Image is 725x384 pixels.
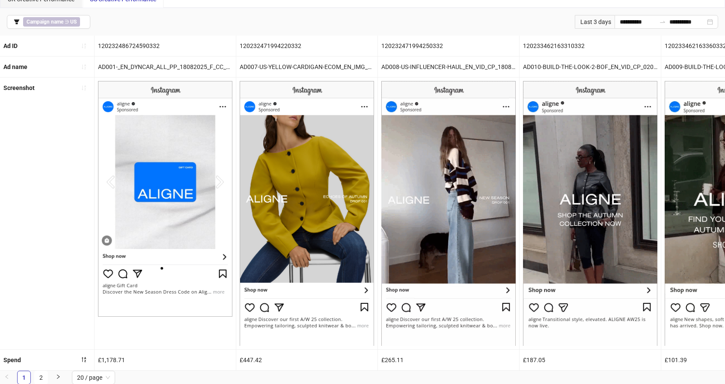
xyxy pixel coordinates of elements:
div: £447.42 [236,350,377,370]
span: sort-ascending [81,43,87,49]
img: Screenshot 120233462163310332 [523,81,657,345]
div: 120232471994220332 [236,36,377,56]
span: right [56,374,61,379]
b: Ad name [3,63,27,70]
b: Screenshot [3,84,35,91]
div: £187.05 [520,350,661,370]
button: Campaign name ∋ US [7,15,90,29]
span: ∋ [23,17,80,27]
span: filter [14,19,20,25]
div: Last 3 days [575,15,615,29]
span: sort-descending [81,357,87,363]
div: £1,178.71 [95,350,236,370]
div: AD007-US-YELLOW-CARDIGAN-ECOM_EN_IMG_CP_18082025_F_CC_SC15_USP11_AW26 [236,57,377,77]
img: Screenshot 120232471994250332 [381,81,516,345]
span: sort-ascending [81,85,87,91]
b: Campaign name [27,19,63,25]
a: 2 [35,371,48,384]
span: sort-ascending [81,64,87,70]
div: 120232486724590332 [95,36,236,56]
b: US [70,19,77,25]
div: AD008-US-INFLUENCER-HAUL_EN_VID_CP_18082025_F_CC_SC10_USP11_AW26 [378,57,519,77]
span: swap-right [659,18,666,25]
span: 20 / page [77,371,110,384]
div: £265.11 [378,350,519,370]
span: to [659,18,666,25]
div: 120232471994250332 [378,36,519,56]
b: Ad ID [3,42,18,49]
div: AD010-BUILD-THE-LOOK-2-BOF_EN_VID_CP_02092025_F_NSE_SC16_USP11_ [520,57,661,77]
a: 1 [18,371,30,384]
div: 120233462163310332 [520,36,661,56]
div: AD001-_EN_DYNCAR_ALL_PP_18082025_F_CC_SC15_None_DPA [95,57,236,77]
span: left [4,374,9,379]
img: Screenshot 120232486724590332 [98,81,232,317]
b: Spend [3,357,21,363]
img: Screenshot 120232471994220332 [240,81,374,345]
